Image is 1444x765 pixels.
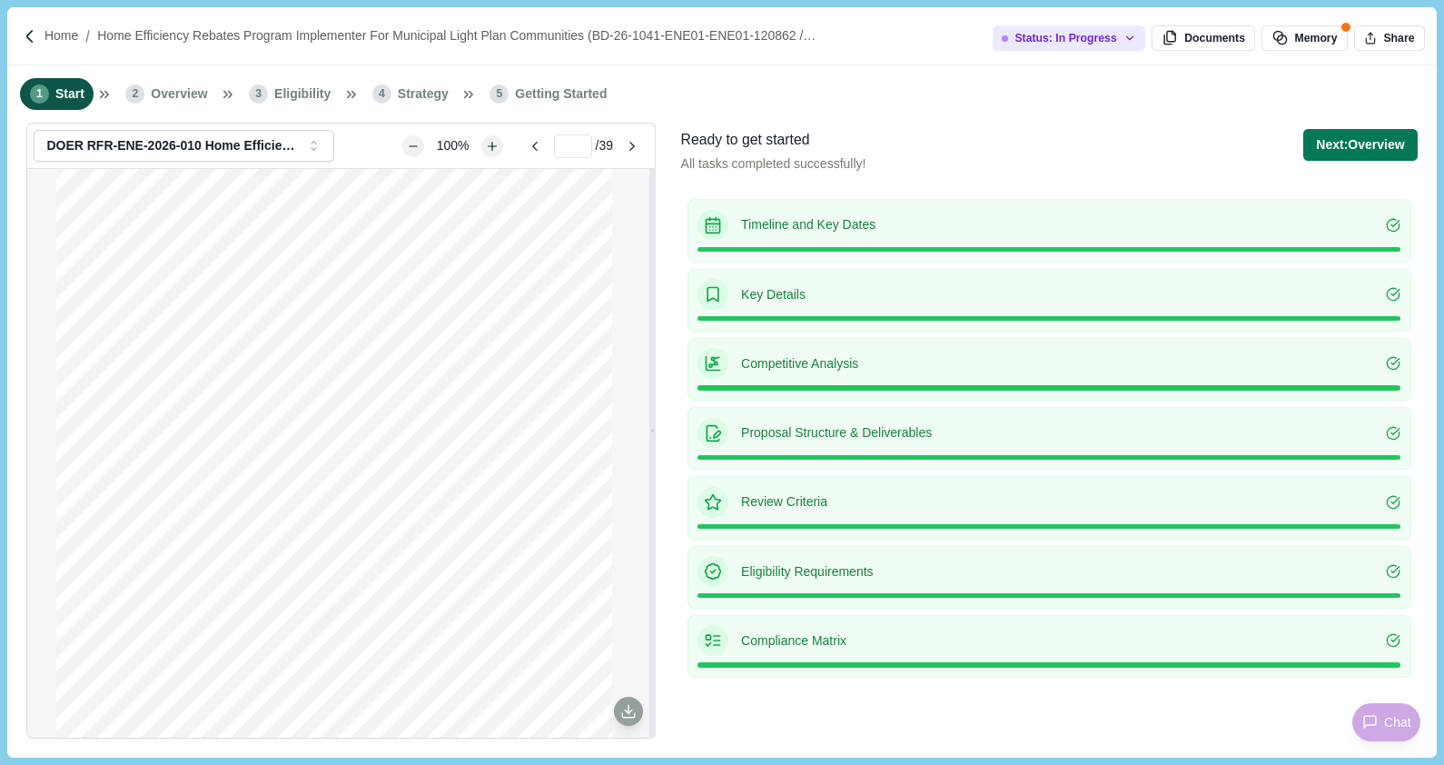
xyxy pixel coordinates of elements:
img: Forward slash icon [78,28,97,45]
div: DOER RFR-ENE-2026-010 Home Efficiency Rebates Program Implementer Request for Response [DATE].pdf [46,138,300,154]
a: Home [45,26,78,45]
button: DOER RFR-ENE-2026-010 Home Efficiency Rebates Program Implementer Request for Response [DATE].pdf [34,130,334,162]
p: Review Criteria [741,492,1386,512]
button: Go to previous page [519,135,551,157]
button: Zoom in [481,135,503,157]
span: Overview [151,84,207,104]
div: 100% [428,136,479,155]
span: Chat [1384,713,1411,732]
span: Start [55,84,84,104]
button: Chat [1352,703,1420,741]
p: All tasks completed successfully! [681,154,866,174]
span: 5 [490,84,509,104]
span: Strategy [398,84,449,104]
p: Key Details [741,285,1386,304]
button: Go to next page [617,135,648,157]
a: Home Efficiency Rebates Program Implementer for Municipal Light Plan Communities (BD-26-1041-ENE0... [97,26,819,45]
p: Timeline and Key Dates [741,215,1386,234]
span: 4 [372,84,391,104]
button: Zoom out [402,135,424,157]
p: Competitive Analysis [741,354,1386,373]
img: Forward slash icon [22,28,38,45]
button: Next:Overview [1303,129,1417,161]
span: 2 [125,84,144,104]
p: Proposal Structure & Deliverables [741,423,1386,442]
p: Compliance Matrix [741,631,1386,651]
span: Eligibility [274,84,331,104]
div: grid [56,169,626,737]
span: / 39 [596,136,613,155]
span: 3 [249,84,268,104]
p: Eligibility Requirements [741,562,1386,581]
span: Getting Started [515,84,607,104]
div: Ready to get started [681,129,866,152]
span: 1 [30,84,49,104]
